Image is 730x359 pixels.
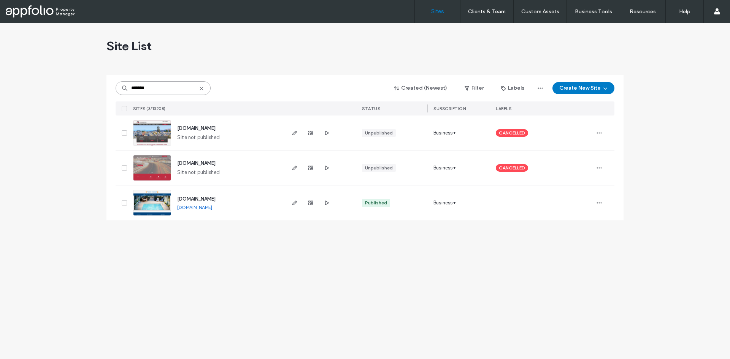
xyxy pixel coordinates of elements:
span: CANCELLED [499,164,525,171]
label: Help [679,8,690,15]
span: SUBSCRIPTION [433,106,466,111]
label: Clients & Team [468,8,506,15]
a: [DOMAIN_NAME] [177,125,216,131]
div: Unpublished [365,164,393,171]
span: STATUS [362,106,380,111]
label: Sites [431,8,444,15]
span: Site not published [177,169,220,176]
div: Unpublished [365,130,393,136]
div: Published [365,199,387,206]
span: Site List [106,38,152,54]
a: [DOMAIN_NAME] [177,196,216,202]
label: Resources [630,8,656,15]
span: CANCELLED [499,130,525,136]
span: Business+ [433,129,456,137]
button: Filter [457,82,491,94]
span: SITES (3/13208) [133,106,166,111]
button: Created (Newest) [387,82,454,94]
button: Create New Site [552,82,614,94]
label: Custom Assets [521,8,559,15]
a: [DOMAIN_NAME] [177,204,212,210]
span: Site not published [177,134,220,141]
span: Business+ [433,164,456,172]
span: LABELS [496,106,511,111]
span: Business+ [433,199,456,207]
span: Help [17,5,33,12]
a: [DOMAIN_NAME] [177,160,216,166]
button: Labels [494,82,531,94]
label: Business Tools [575,8,612,15]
